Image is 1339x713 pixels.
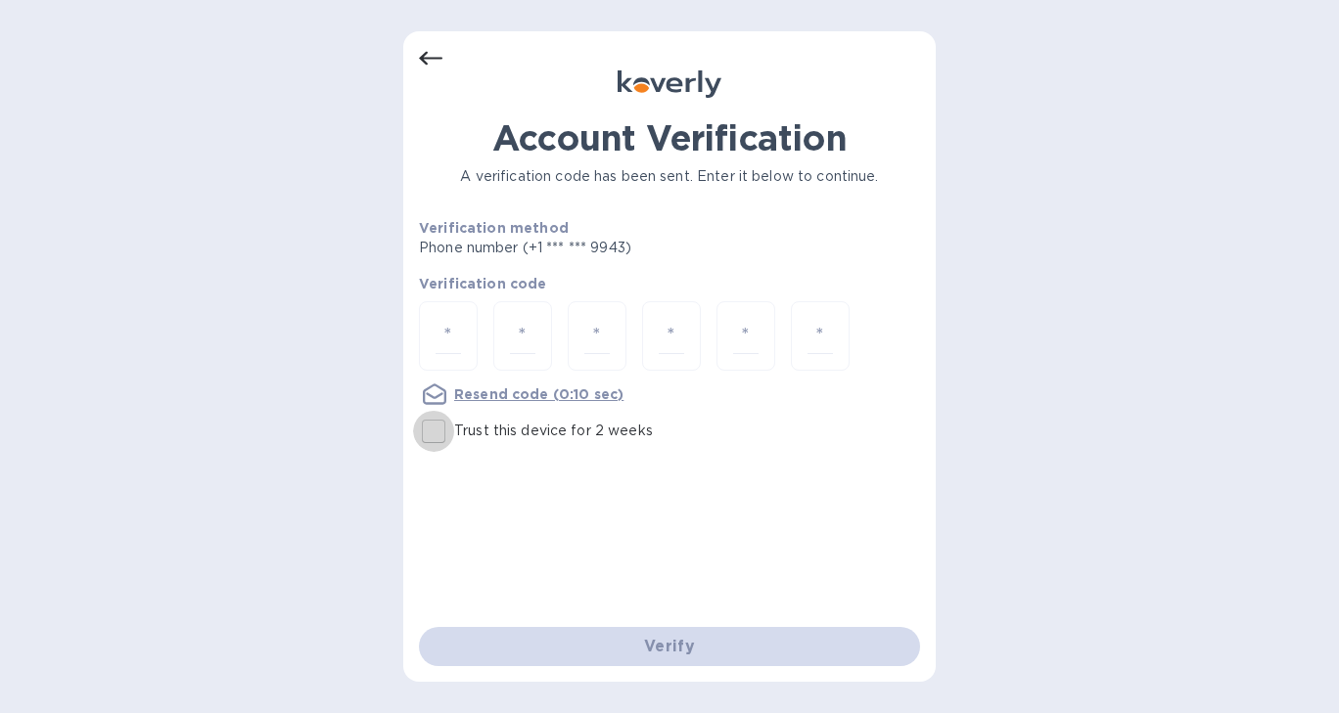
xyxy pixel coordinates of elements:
u: Resend code (0:10 sec) [454,386,623,402]
p: Trust this device for 2 weeks [454,421,653,441]
p: Phone number (+1 *** *** 9943) [419,238,781,258]
b: Verification method [419,220,569,236]
p: A verification code has been sent. Enter it below to continue. [419,166,920,187]
p: Verification code [419,274,920,293]
h1: Account Verification [419,117,920,158]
